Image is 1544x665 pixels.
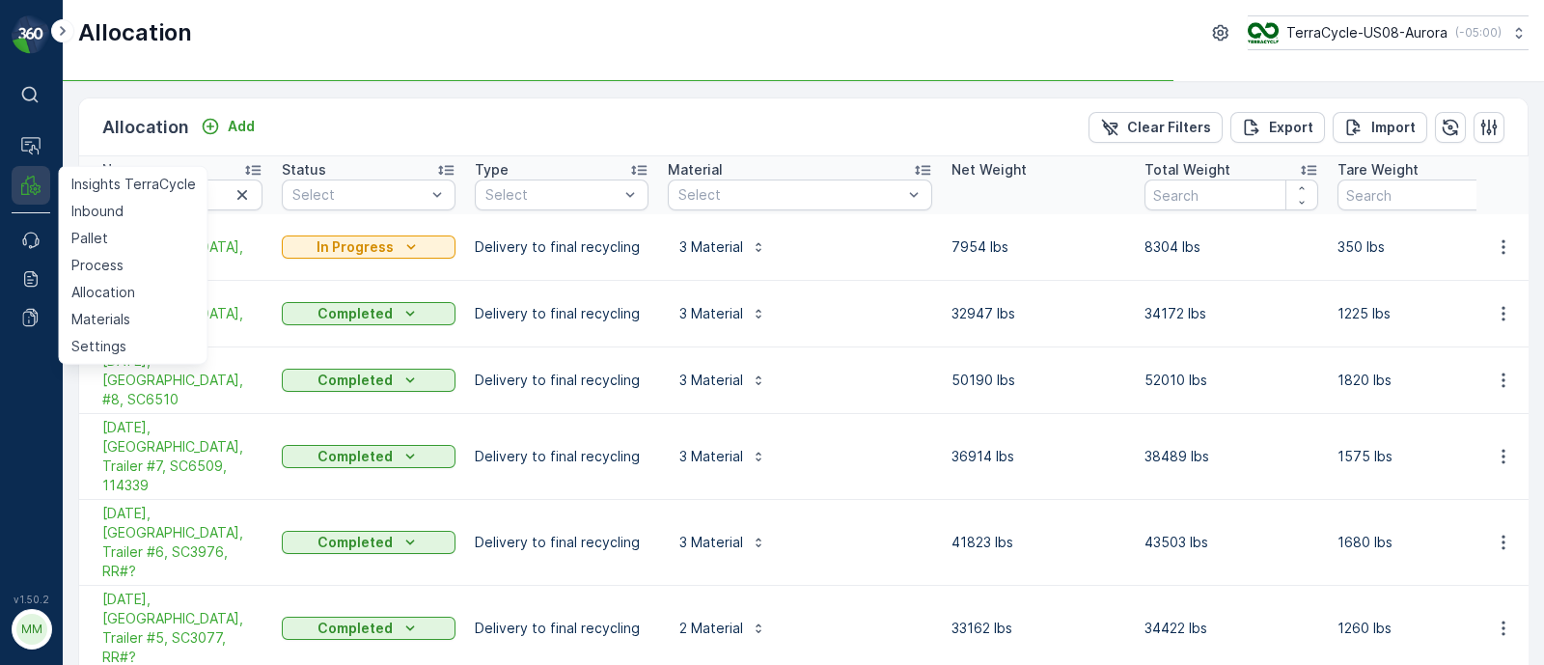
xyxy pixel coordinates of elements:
[668,441,778,472] button: 3 Material
[1144,237,1318,257] p: 8304 lbs
[102,351,262,409] a: 06/09/25, Mid America, #8, SC6510
[679,447,743,466] p: 3 Material
[1230,112,1325,143] button: Export
[16,614,47,645] div: MM
[668,232,778,263] button: 3 Material
[1337,160,1419,180] p: Tare Weight
[485,185,619,205] p: Select
[102,418,262,495] span: [DATE], [GEOGRAPHIC_DATA], Trailer #7, SC6509, 114339
[951,619,1125,638] p: 33162 lbs
[679,371,743,390] p: 3 Material
[1337,180,1511,210] input: Search
[1286,23,1447,42] p: TerraCycle-US08-Aurora
[1144,180,1318,210] input: Search
[317,237,394,257] p: In Progress
[475,237,648,257] p: Delivery to final recycling
[228,117,255,136] p: Add
[1144,533,1318,552] p: 43503 lbs
[1248,15,1529,50] button: TerraCycle-US08-Aurora(-05:00)
[678,185,902,205] p: Select
[475,371,648,390] p: Delivery to final recycling
[1269,118,1313,137] p: Export
[679,619,743,638] p: 2 Material
[12,15,50,54] img: logo
[282,160,326,180] p: Status
[317,619,393,638] p: Completed
[475,304,648,323] p: Delivery to final recycling
[282,302,455,325] button: Completed
[668,613,778,644] button: 2 Material
[102,418,262,495] a: 03/26/25, Mid America, Trailer #7, SC6509, 114339
[679,237,743,257] p: 3 Material
[1455,25,1502,41] p: ( -05:00 )
[317,371,393,390] p: Completed
[1144,371,1318,390] p: 52010 lbs
[951,371,1125,390] p: 50190 lbs
[1089,112,1223,143] button: Clear Filters
[1337,533,1511,552] p: 1680 lbs
[282,445,455,468] button: Completed
[668,527,778,558] button: 3 Material
[78,17,192,48] p: Allocation
[1337,237,1511,257] p: 350 lbs
[951,160,1027,180] p: Net Weight
[475,160,509,180] p: Type
[282,369,455,392] button: Completed
[668,365,778,396] button: 3 Material
[1337,619,1511,638] p: 1260 lbs
[951,304,1125,323] p: 32947 lbs
[12,609,50,650] button: MM
[193,115,262,138] button: Add
[102,504,262,581] a: 12/18/2024, Mid America, Trailer #6, SC3976, RR#?
[668,298,778,329] button: 3 Material
[1144,304,1318,323] p: 34172 lbs
[1127,118,1211,137] p: Clear Filters
[12,594,50,605] span: v 1.50.2
[475,447,648,466] p: Delivery to final recycling
[1144,160,1230,180] p: Total Weight
[102,504,262,581] span: [DATE], [GEOGRAPHIC_DATA], Trailer #6, SC3976, RR#?
[679,533,743,552] p: 3 Material
[1144,447,1318,466] p: 38489 lbs
[951,447,1125,466] p: 36914 lbs
[102,160,141,180] p: Name
[475,533,648,552] p: Delivery to final recycling
[475,619,648,638] p: Delivery to final recycling
[1337,371,1511,390] p: 1820 lbs
[317,533,393,552] p: Completed
[102,351,262,409] span: [DATE], [GEOGRAPHIC_DATA], #8, SC6510
[668,160,723,180] p: Material
[282,236,455,259] button: In Progress
[1144,619,1318,638] p: 34422 lbs
[679,304,743,323] p: 3 Material
[292,185,426,205] p: Select
[951,533,1125,552] p: 41823 lbs
[1333,112,1427,143] button: Import
[282,617,455,640] button: Completed
[317,447,393,466] p: Completed
[951,237,1125,257] p: 7954 lbs
[1371,118,1416,137] p: Import
[102,114,189,141] p: Allocation
[317,304,393,323] p: Completed
[1337,304,1511,323] p: 1225 lbs
[282,531,455,554] button: Completed
[1248,22,1279,43] img: image_ci7OI47.png
[1337,447,1511,466] p: 1575 lbs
